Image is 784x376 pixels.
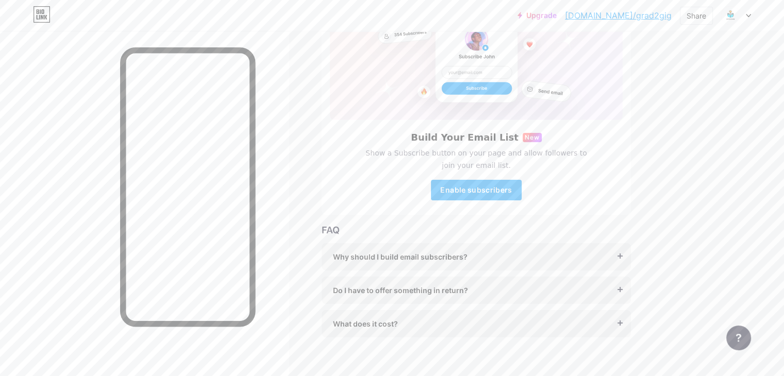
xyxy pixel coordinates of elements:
[359,147,593,172] span: Show a Subscribe button on your page and allow followers to join your email list.
[721,6,740,25] img: Grad2Gig
[525,133,540,142] span: New
[322,223,631,237] div: FAQ
[518,11,557,20] a: Upgrade
[440,185,512,194] span: Enable subscribers
[333,318,398,329] span: What does it cost?
[431,180,522,200] button: Enable subscribers
[687,10,706,21] div: Share
[333,251,468,262] span: Why should I build email subscribers?
[411,132,519,143] h6: Build Your Email List
[333,285,468,296] span: Do I have to offer something in return?
[565,9,672,22] a: [DOMAIN_NAME]/grad2gig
